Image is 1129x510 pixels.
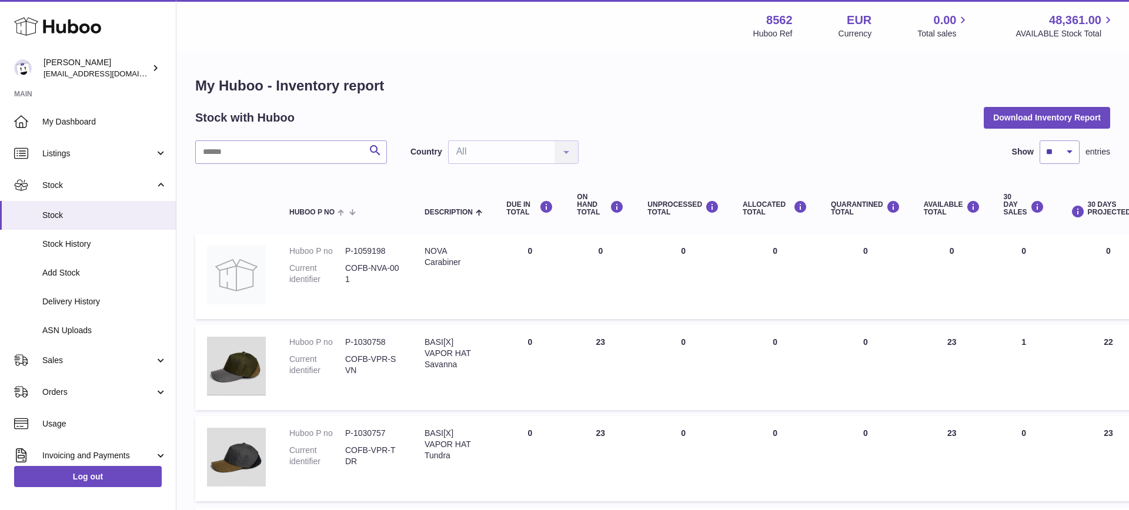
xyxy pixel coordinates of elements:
[345,354,401,376] dd: COFB-VPR-SVN
[647,200,719,216] div: UNPROCESSED Total
[992,325,1056,410] td: 1
[42,325,167,336] span: ASN Uploads
[195,110,295,126] h2: Stock with Huboo
[42,148,155,159] span: Listings
[425,246,483,268] div: NOVA Carabiner
[636,416,731,501] td: 0
[506,200,553,216] div: DUE IN TOTAL
[289,337,345,348] dt: Huboo P no
[44,57,149,79] div: [PERSON_NAME]
[207,428,266,486] img: product image
[195,76,1110,95] h1: My Huboo - Inventory report
[731,234,819,319] td: 0
[42,267,167,279] span: Add Stock
[345,428,401,439] dd: P-1030757
[565,234,636,319] td: 0
[425,337,483,370] div: BASI[X] VAPOR HAT Savanna
[565,416,636,501] td: 23
[839,28,872,39] div: Currency
[42,418,167,430] span: Usage
[731,416,819,501] td: 0
[44,69,173,78] span: [EMAIL_ADDRESS][DOMAIN_NAME]
[425,209,473,216] span: Description
[495,416,565,501] td: 0
[912,325,992,410] td: 23
[924,200,980,216] div: AVAILABLE Total
[912,416,992,501] td: 23
[289,428,345,439] dt: Huboo P no
[934,12,957,28] span: 0.00
[636,234,731,319] td: 0
[345,445,401,467] dd: COFB-VPR-TDR
[863,337,868,347] span: 0
[565,325,636,410] td: 23
[42,116,167,127] span: My Dashboard
[42,387,155,398] span: Orders
[992,416,1056,501] td: 0
[42,239,167,250] span: Stock History
[289,246,345,257] dt: Huboo P no
[731,325,819,410] td: 0
[345,337,401,348] dd: P-1030758
[289,354,345,376] dt: Current identifier
[207,246,266,304] img: product image
[14,466,162,487] a: Log out
[1049,12,1101,28] span: 48,361.00
[917,12,970,39] a: 0.00 Total sales
[863,428,868,438] span: 0
[847,12,871,28] strong: EUR
[42,296,167,307] span: Delivery History
[917,28,970,39] span: Total sales
[831,200,900,216] div: QUARANTINED Total
[410,146,442,157] label: Country
[42,180,155,191] span: Stock
[636,325,731,410] td: 0
[1012,146,1034,157] label: Show
[743,200,807,216] div: ALLOCATED Total
[425,428,483,461] div: BASI[X] VAPOR HAT Tundra
[289,263,345,285] dt: Current identifier
[753,28,793,39] div: Huboo Ref
[289,209,335,216] span: Huboo P no
[495,325,565,410] td: 0
[345,263,401,285] dd: COFB-NVA-001
[42,210,167,221] span: Stock
[992,234,1056,319] td: 0
[42,450,155,461] span: Invoicing and Payments
[207,337,266,395] img: product image
[863,246,868,256] span: 0
[1016,12,1115,39] a: 48,361.00 AVAILABLE Stock Total
[577,193,624,217] div: ON HAND Total
[984,107,1110,128] button: Download Inventory Report
[1085,146,1110,157] span: entries
[289,445,345,467] dt: Current identifier
[42,355,155,366] span: Sales
[345,246,401,257] dd: P-1059198
[766,12,793,28] strong: 8562
[912,234,992,319] td: 0
[1016,28,1115,39] span: AVAILABLE Stock Total
[495,234,565,319] td: 0
[14,59,32,77] img: fumi@codeofbell.com
[1004,193,1044,217] div: 30 DAY SALES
